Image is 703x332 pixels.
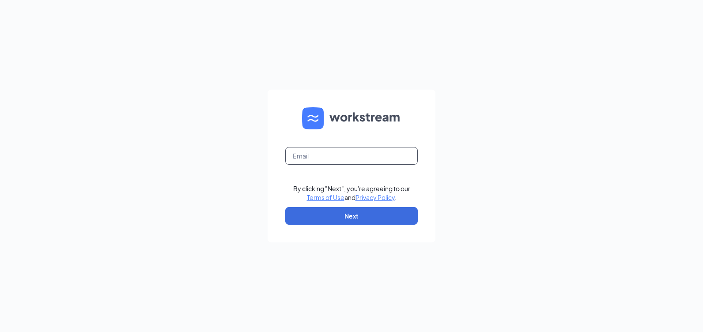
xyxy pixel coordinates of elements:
div: By clicking "Next", you're agreeing to our and . [293,184,410,202]
img: WS logo and Workstream text [302,107,401,129]
input: Email [285,147,418,165]
button: Next [285,207,418,225]
a: Terms of Use [307,193,344,201]
a: Privacy Policy [355,193,395,201]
